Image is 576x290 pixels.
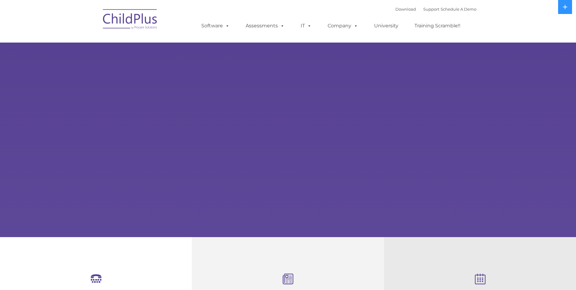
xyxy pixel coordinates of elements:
[423,7,439,12] a: Support
[408,20,466,32] a: Training Scramble!!
[295,20,318,32] a: IT
[441,7,476,12] a: Schedule A Demo
[395,7,416,12] a: Download
[195,20,236,32] a: Software
[240,20,291,32] a: Assessments
[322,20,364,32] a: Company
[100,5,161,35] img: ChildPlus by Procare Solutions
[368,20,404,32] a: University
[395,7,476,12] font: |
